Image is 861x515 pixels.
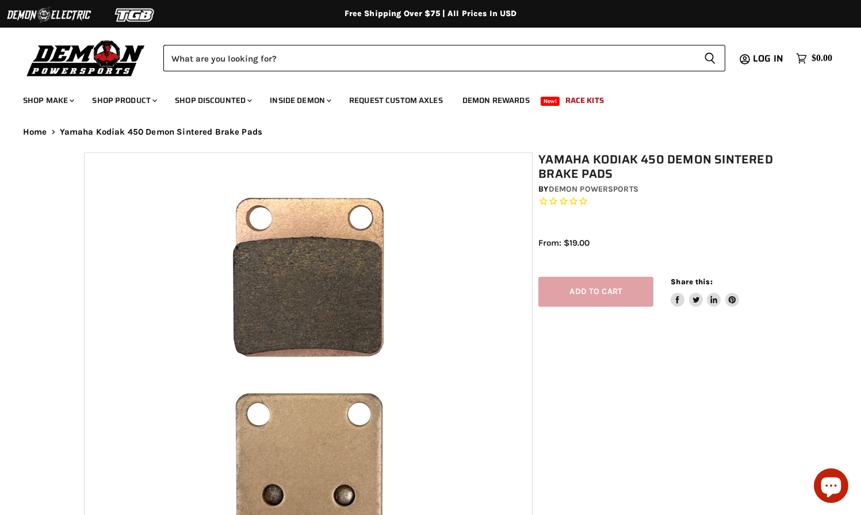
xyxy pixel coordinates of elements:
img: Demon Powersports [23,37,149,78]
form: Product [163,45,725,71]
button: Search [695,45,725,71]
inbox-online-store-chat: Shopify online store chat [810,468,852,506]
span: Rated 0.0 out of 5 stars 0 reviews [538,196,783,208]
a: Shop Discounted [166,89,259,112]
a: Request Custom Axles [340,89,451,112]
a: Shop Product [83,89,164,112]
div: by [538,183,783,196]
img: Demon Electric Logo 2 [6,4,92,26]
img: TGB Logo 2 [92,4,178,26]
aside: Share this: [671,277,739,307]
input: Search [163,45,695,71]
a: Home [23,127,47,137]
a: $0.00 [790,50,838,67]
ul: Main menu [14,84,829,112]
h1: Yamaha Kodiak 450 Demon Sintered Brake Pads [538,152,783,181]
span: Share this: [671,277,712,286]
a: Demon Rewards [454,89,538,112]
a: Race Kits [557,89,613,112]
span: $0.00 [812,53,832,64]
a: Inside Demon [261,89,338,112]
a: Demon Powersports [549,184,638,194]
a: Shop Make [14,89,81,112]
span: Log in [753,51,783,66]
a: Log in [748,54,790,64]
span: From: $19.00 [538,238,590,248]
span: Yamaha Kodiak 450 Demon Sintered Brake Pads [60,127,262,137]
span: New! [541,97,560,106]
